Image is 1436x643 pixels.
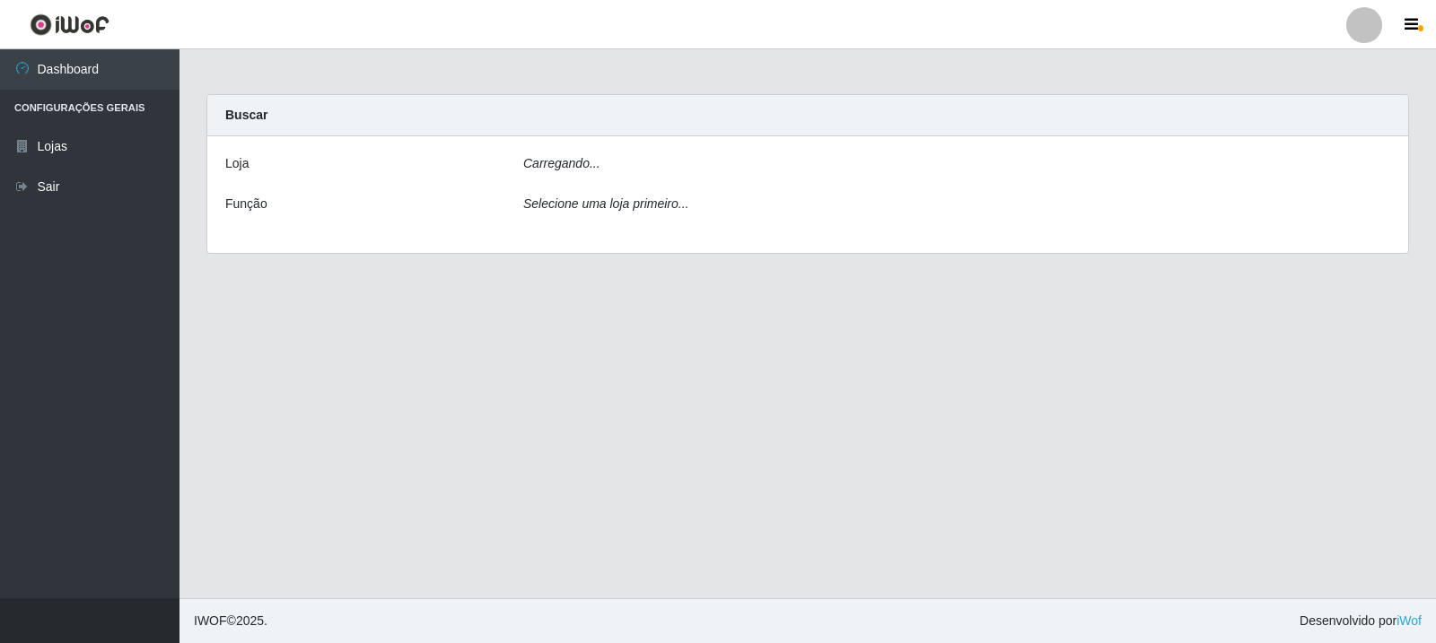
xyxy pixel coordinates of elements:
[1397,613,1422,628] a: iWof
[523,156,600,170] i: Carregando...
[194,612,267,630] span: © 2025 .
[1300,612,1422,630] span: Desenvolvido por
[523,196,688,211] i: Selecione uma loja primeiro...
[30,13,109,36] img: CoreUI Logo
[225,195,267,213] label: Função
[194,613,227,628] span: IWOF
[225,108,267,122] strong: Buscar
[225,154,249,173] label: Loja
